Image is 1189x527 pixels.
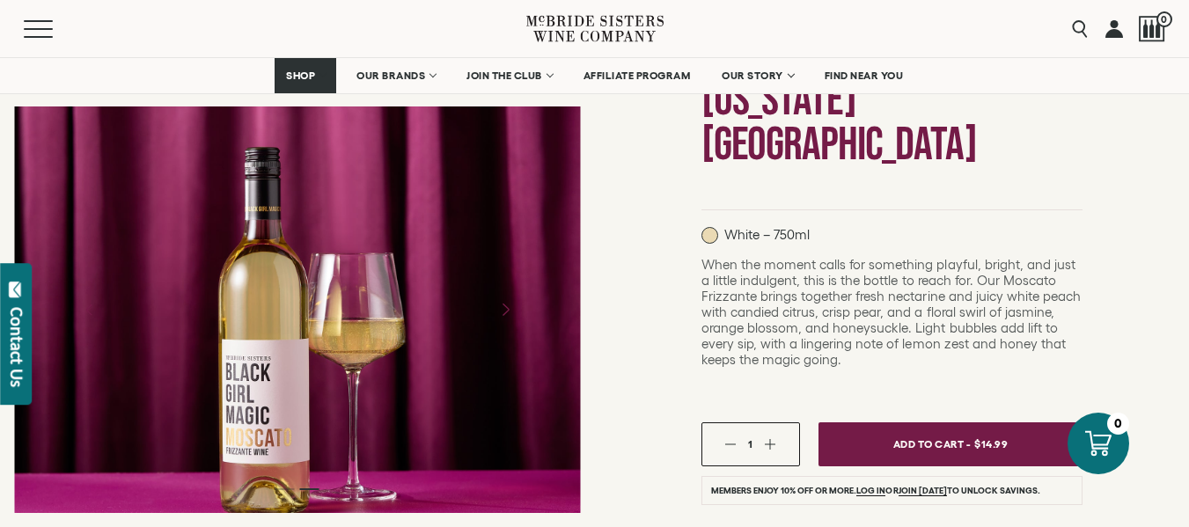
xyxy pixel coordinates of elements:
li: Page dot 2 [300,488,319,490]
span: OUR BRANDS [356,70,425,82]
a: Log in [856,486,885,496]
a: AFFILIATE PROGRAM [572,58,702,93]
a: JOIN THE CLUB [455,58,563,93]
span: $14.99 [974,431,1008,457]
div: Contact Us [8,307,26,387]
a: SHOP [275,58,336,93]
li: Members enjoy 10% off or more. or to unlock savings. [701,476,1083,505]
a: FIND NEAR YOU [813,58,915,93]
span: Add To Cart - [893,431,971,457]
div: 0 [1107,413,1129,435]
span: AFFILIATE PROGRAM [583,70,691,82]
span: OUR STORY [722,70,783,82]
span: JOIN THE CLUB [466,70,542,82]
span: SHOP [286,70,316,82]
button: Previous [67,287,113,333]
button: Next [480,284,530,334]
li: Page dot 1 [275,488,295,490]
span: 0 [1156,11,1172,27]
button: Mobile Menu Trigger [24,20,87,38]
a: OUR BRANDS [345,58,446,93]
a: OUR STORY [710,58,804,93]
span: When the moment calls for something playful, bright, and just a little indulgent, this is the bot... [701,257,1081,367]
span: FIND NEAR YOU [825,70,904,82]
button: Add To Cart - $14.99 [818,422,1083,466]
span: 1 [748,438,752,450]
a: join [DATE] [899,486,947,496]
p: White – 750ml [701,227,810,244]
